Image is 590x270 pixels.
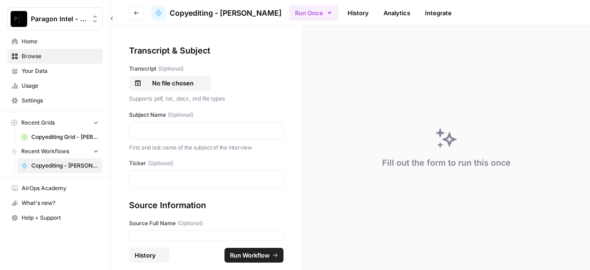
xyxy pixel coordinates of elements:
[177,219,203,228] span: (Optional)
[224,248,283,263] button: Run Workflow
[382,156,511,169] div: Fill out the form to run this once
[7,116,103,130] button: Recent Grids
[17,158,103,173] a: Copyediting - [PERSON_NAME]
[230,251,270,260] span: Run Workflow
[8,196,102,210] div: What's new?
[22,96,99,105] span: Settings
[129,76,211,90] button: No file chosen
[22,214,99,222] span: Help + Support
[289,5,338,21] button: Run Once
[22,37,99,46] span: Home
[17,130,103,144] a: Copyediting Grid - [PERSON_NAME]
[22,184,99,192] span: AirOps Academy
[151,6,282,20] a: Copyediting - [PERSON_NAME]
[129,65,283,73] label: Transcript
[143,78,202,88] p: No file chosen
[168,111,193,119] span: (Optional)
[11,11,27,27] img: Paragon Intel - Copyediting Logo
[129,94,283,103] p: Supports .pdf, .txt, .docx, .md file types
[7,7,103,30] button: Workspace: Paragon Intel - Copyediting
[129,143,283,152] p: First and last name of the subject of the interview
[129,219,283,228] label: Source Full Name
[158,65,183,73] span: (Optional)
[31,133,99,141] span: Copyediting Grid - [PERSON_NAME]
[342,6,374,20] a: History
[129,248,170,263] button: History
[7,78,103,93] a: Usage
[31,14,87,24] span: Paragon Intel - Copyediting
[21,147,69,156] span: Recent Workflows
[22,82,99,90] span: Usage
[170,7,282,18] span: Copyediting - [PERSON_NAME]
[7,196,103,210] button: What's new?
[7,64,103,78] a: Your Data
[7,144,103,158] button: Recent Workflows
[7,210,103,225] button: Help + Support
[129,159,283,168] label: Ticker
[135,251,156,260] span: History
[378,6,416,20] a: Analytics
[22,67,99,75] span: Your Data
[129,111,283,119] label: Subject Name
[22,52,99,60] span: Browse
[21,119,55,127] span: Recent Grids
[419,6,457,20] a: Integrate
[129,44,283,57] div: Transcript & Subject
[148,159,173,168] span: (Optional)
[129,199,283,212] div: Source Information
[7,93,103,108] a: Settings
[7,49,103,64] a: Browse
[7,34,103,49] a: Home
[7,181,103,196] a: AirOps Academy
[31,162,99,170] span: Copyediting - [PERSON_NAME]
